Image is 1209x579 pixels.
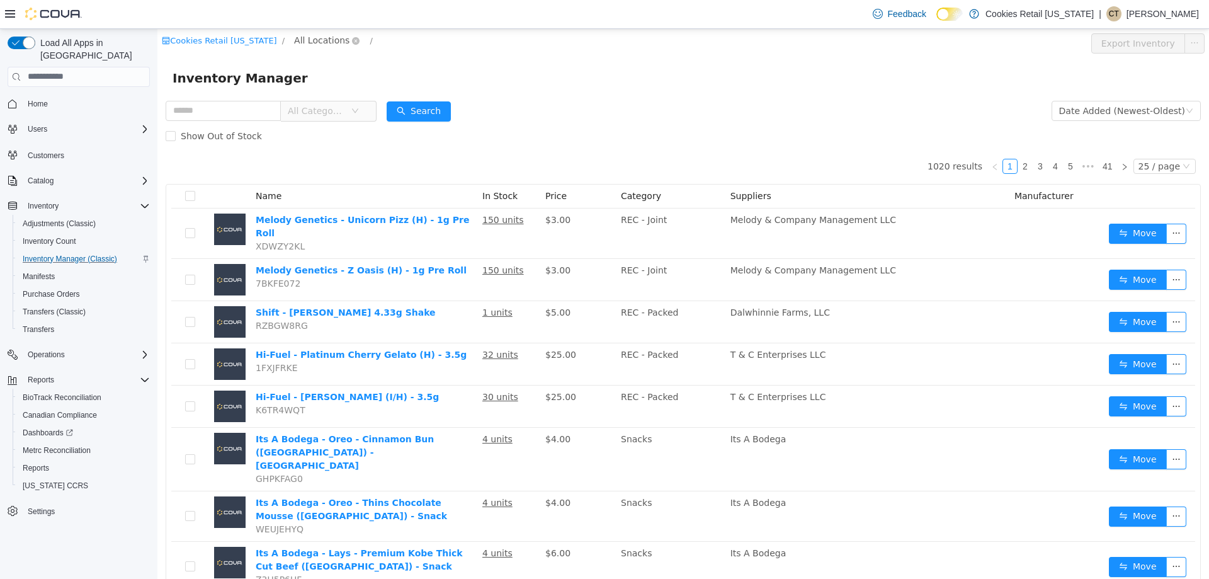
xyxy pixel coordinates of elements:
span: Catalog [28,176,54,186]
a: [US_STATE] CCRS [18,478,93,493]
span: Reports [18,461,150,476]
span: Its A Bodega [573,469,629,479]
a: 2 [861,130,875,144]
button: Metrc Reconciliation [13,442,155,459]
span: Reports [23,463,49,473]
i: icon: down [194,78,201,87]
button: icon: swapMove [951,195,1009,215]
li: 5 [905,130,921,145]
a: Transfers [18,322,59,337]
button: icon: searchSearch [229,72,293,93]
span: Load All Apps in [GEOGRAPHIC_DATA] [35,37,150,62]
button: Inventory [23,198,64,214]
span: GHPKFAG0 [98,445,145,455]
button: BioTrack Reconciliation [13,389,155,406]
button: icon: swapMove [951,420,1009,440]
span: In Stock [325,162,360,172]
u: 4 units [325,405,355,415]
u: 1 units [325,278,355,289]
button: icon: ellipsis [1009,283,1029,303]
button: Reports [13,459,155,477]
span: Reports [23,372,150,387]
span: Adjustments (Classic) [23,219,96,229]
button: Export Inventory [934,4,1028,25]
span: Inventory [23,198,150,214]
a: 41 [941,130,959,144]
i: icon: right [963,134,971,142]
span: Dashboards [23,428,73,438]
span: Melody & Company Management LLC [573,236,739,246]
td: Snacks [458,513,568,563]
span: Settings [23,503,150,519]
span: $25.00 [388,321,419,331]
span: Show Out of Stock [18,102,110,112]
a: 1 [846,130,860,144]
a: Adjustments (Classic) [18,216,101,231]
span: K6TR4WQT [98,376,148,386]
button: icon: swapMove [951,367,1009,387]
span: ••• [921,130,941,145]
span: Users [23,122,150,137]
span: Purchase Orders [23,289,80,299]
a: Customers [23,148,69,163]
u: 150 units [325,186,366,196]
span: 7BKFE072 [98,249,143,260]
nav: Complex example [8,89,150,553]
span: T & C Enterprises LLC [573,363,669,373]
span: Users [28,124,47,134]
img: Its A Bodega - Oreo - Cinnamon Bun (Korea) - Snack placeholder [57,404,88,435]
span: All Categories [130,76,188,88]
span: Canadian Compliance [23,410,97,420]
button: icon: ellipsis [1009,325,1029,345]
li: 1 [845,130,860,145]
a: Inventory Count [18,234,81,249]
td: REC - Packed [458,272,568,314]
p: [PERSON_NAME] [1127,6,1199,21]
button: Adjustments (Classic) [13,215,155,232]
li: Previous Page [830,130,845,145]
span: Inventory Count [18,234,150,249]
span: T & C Enterprises LLC [573,321,669,331]
a: Purchase Orders [18,287,85,302]
span: Name [98,162,124,172]
a: Transfers (Classic) [18,304,91,319]
button: Reports [23,372,59,387]
button: icon: ellipsis [1009,241,1029,261]
li: 4 [890,130,905,145]
button: icon: swapMove [951,325,1009,345]
a: Melody Genetics - Z Oasis (H) - 1g Pre Roll [98,236,309,246]
li: 1020 results [770,130,825,145]
span: Transfers [23,324,54,335]
a: Hi-Fuel - [PERSON_NAME] (I/H) - 3.5g [98,363,281,373]
span: Home [23,96,150,112]
span: Operations [28,350,65,360]
a: BioTrack Reconciliation [18,390,106,405]
td: REC - Joint [458,230,568,272]
i: icon: down [1028,78,1036,87]
span: Melody & Company Management LLC [573,186,739,196]
span: BioTrack Reconciliation [18,390,150,405]
div: Date Added (Newest-Oldest) [902,72,1028,91]
a: Its A Bodega - Lays - Premium Kobe Thick Cut Beef ([GEOGRAPHIC_DATA]) - Snack [98,519,305,542]
span: Dashboards [18,425,150,440]
button: icon: ellipsis [1009,367,1029,387]
span: $25.00 [388,363,419,373]
span: / [212,7,215,16]
span: BioTrack Reconciliation [23,393,101,403]
i: icon: down [1025,134,1033,142]
li: 41 [941,130,960,145]
span: XDWZY2KL [98,212,147,222]
span: 1FXJFRKE [98,334,140,344]
button: [US_STATE] CCRS [13,477,155,495]
span: $4.00 [388,469,413,479]
u: 4 units [325,519,355,529]
span: [US_STATE] CCRS [23,481,88,491]
span: Transfers [18,322,150,337]
img: Melody Genetics - Unicorn Pizz (H) - 1g Pre Roll placeholder [57,185,88,216]
a: 3 [876,130,890,144]
button: Transfers [13,321,155,338]
span: Reports [28,375,54,385]
button: icon: ellipsis [1009,528,1029,548]
span: Dalwhinnie Farms, LLC [573,278,673,289]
